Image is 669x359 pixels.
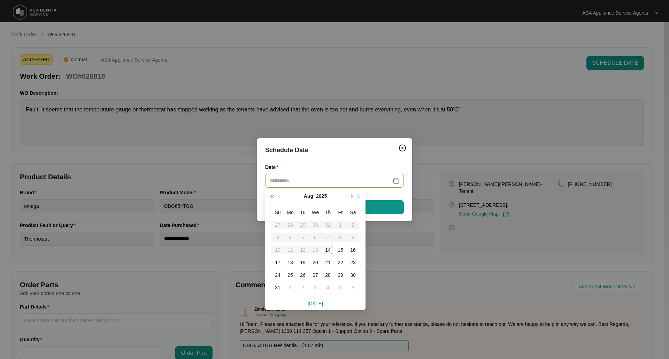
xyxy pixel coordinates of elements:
[269,177,391,185] input: Date
[322,269,334,281] td: 2025-08-28
[324,258,332,267] div: 21
[324,271,332,279] div: 28
[334,206,347,219] th: Fr
[349,271,357,279] div: 30
[347,281,359,294] td: 2025-09-06
[309,269,322,281] td: 2025-08-27
[274,283,282,292] div: 31
[308,301,323,306] a: [DATE]
[311,258,320,267] div: 20
[347,269,359,281] td: 2025-08-30
[347,206,359,219] th: Sa
[324,246,332,254] div: 14
[336,246,345,254] div: 15
[349,246,357,254] div: 16
[286,271,294,279] div: 25
[334,269,347,281] td: 2025-08-29
[336,271,345,279] div: 29
[271,206,284,219] th: Su
[311,283,320,292] div: 3
[334,244,347,256] td: 2025-08-15
[271,256,284,269] td: 2025-08-17
[336,283,345,292] div: 5
[299,271,307,279] div: 26
[334,256,347,269] td: 2025-08-22
[284,281,297,294] td: 2025-09-01
[271,269,284,281] td: 2025-08-24
[322,206,334,219] th: Th
[299,283,307,292] div: 2
[309,256,322,269] td: 2025-08-20
[347,256,359,269] td: 2025-08-23
[297,281,309,294] td: 2025-09-02
[309,206,322,219] th: We
[322,244,334,256] td: 2025-08-14
[265,164,281,171] label: Date
[349,283,357,292] div: 6
[286,283,294,292] div: 1
[274,258,282,267] div: 17
[297,256,309,269] td: 2025-08-19
[322,256,334,269] td: 2025-08-21
[284,206,297,219] th: Mo
[397,142,408,154] button: Close
[324,283,332,292] div: 4
[322,281,334,294] td: 2025-09-04
[284,269,297,281] td: 2025-08-25
[304,189,313,203] button: Aug
[274,271,282,279] div: 24
[265,145,404,155] div: Schedule Date
[286,258,294,267] div: 18
[398,144,407,152] img: closeCircle
[311,271,320,279] div: 27
[334,281,347,294] td: 2025-09-05
[271,281,284,294] td: 2025-08-31
[309,281,322,294] td: 2025-09-03
[336,258,345,267] div: 22
[347,244,359,256] td: 2025-08-16
[316,189,327,203] button: 2025
[349,258,357,267] div: 23
[299,258,307,267] div: 19
[284,256,297,269] td: 2025-08-18
[297,206,309,219] th: Tu
[297,269,309,281] td: 2025-08-26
